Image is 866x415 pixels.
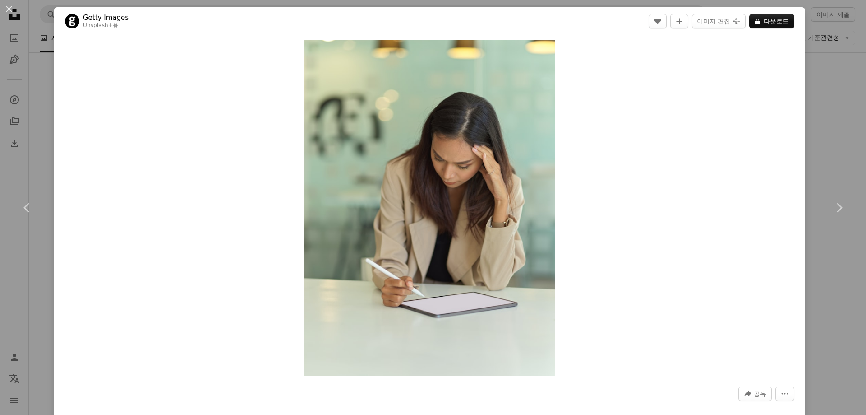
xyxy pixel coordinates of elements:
[692,14,746,28] button: 이미지 편집
[83,13,129,22] a: Getty Images
[649,14,667,28] button: 좋아요
[775,387,794,401] button: 더 많은 작업
[754,387,766,401] span: 공유
[304,40,556,376] img: 사무실에서 태블릿으로 일하는 진지하게 젊은 사업가의 초상화
[812,164,866,251] a: 다음
[670,14,688,28] button: 컬렉션에 추가
[83,22,113,28] a: Unsplash+
[749,14,794,28] button: 다운로드
[65,14,79,28] img: Getty Images의 프로필로 이동
[304,40,556,376] button: 이 이미지 확대
[738,387,772,401] button: 이 이미지 공유
[83,22,129,29] div: 용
